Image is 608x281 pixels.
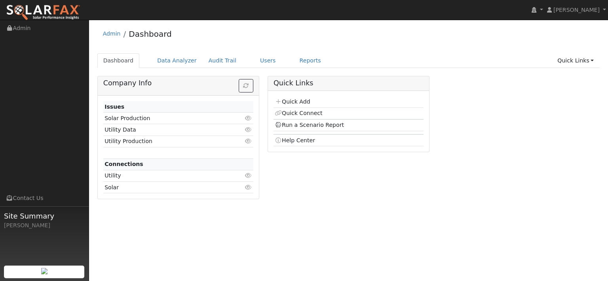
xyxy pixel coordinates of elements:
span: [PERSON_NAME] [553,7,600,13]
i: Click to view [245,138,252,144]
a: Audit Trail [203,53,242,68]
strong: Issues [104,104,124,110]
td: Utility Data [103,124,229,136]
td: Utility [103,170,229,181]
a: Run a Scenario Report [275,122,344,128]
strong: Connections [104,161,143,167]
img: SolarFax [6,4,80,21]
td: Solar [103,182,229,193]
a: Dashboard [129,29,172,39]
i: Click to view [245,115,252,121]
a: Admin [103,30,121,37]
td: Solar Production [103,113,229,124]
h5: Quick Links [274,79,424,87]
a: Quick Links [551,53,600,68]
span: Site Summary [4,211,85,221]
td: Utility Production [103,136,229,147]
div: [PERSON_NAME] [4,221,85,230]
i: Click to view [245,127,252,132]
a: Dashboard [97,53,140,68]
a: Users [254,53,282,68]
a: Data Analyzer [151,53,203,68]
i: Click to view [245,185,252,190]
img: retrieve [41,268,47,274]
i: Click to view [245,173,252,178]
a: Quick Add [275,98,310,105]
h5: Company Info [103,79,253,87]
a: Quick Connect [275,110,322,116]
a: Reports [294,53,327,68]
a: Help Center [275,137,315,143]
